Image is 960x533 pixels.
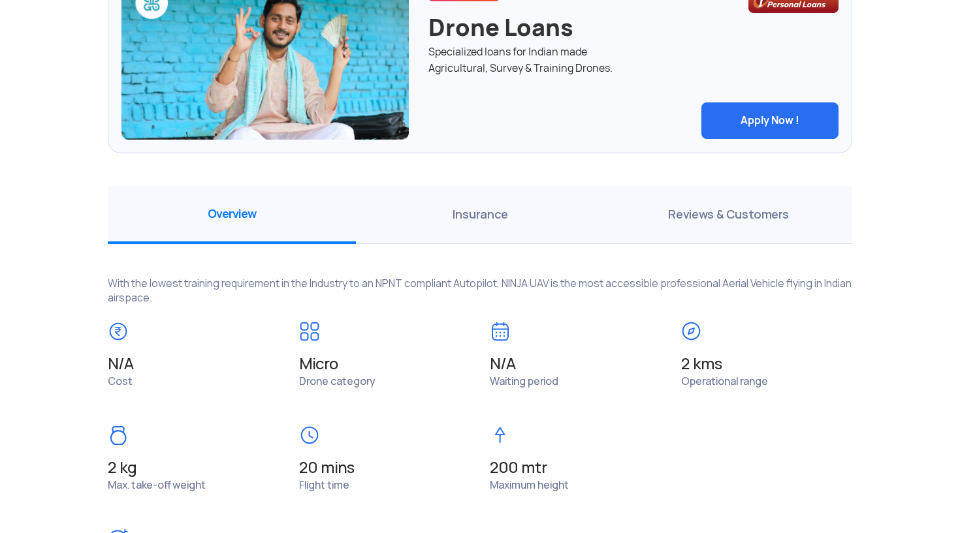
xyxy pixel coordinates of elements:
span: Drone category [299,374,375,388]
span: Waiting period [490,374,558,388]
span: 20 mins [299,459,471,477]
span: Micro [299,355,471,373]
span: Reviews & Customers [604,186,852,244]
span: Overview [108,186,356,244]
span: Max. take-off weight [108,478,206,492]
span: N/A [108,354,133,374]
span: Maximum height [490,478,569,492]
button: Apply Now ! [701,102,839,139]
span: Operational range [681,374,768,388]
span: Cost [108,374,133,388]
span: 2 kms [681,355,853,373]
p: With the lowest training requirement in the Industry to an NPNT compliant Autopilot, NINJA UAV is... [108,264,852,305]
span: 200 mtr [490,459,662,477]
span: N/A [490,355,662,373]
div: Specialized loans for Indian made Agricultural, Survey & Training Drones. [428,44,839,76]
span: Flight time [299,478,349,492]
div: Drone Loans [428,12,839,44]
span: Insurance [356,186,604,244]
span: 2 kg [108,459,280,477]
